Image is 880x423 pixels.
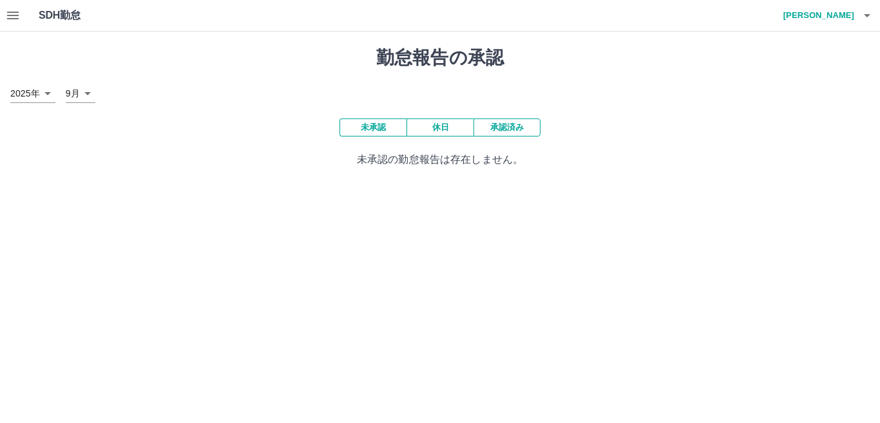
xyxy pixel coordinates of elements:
h1: 勤怠報告の承認 [10,47,870,69]
button: 未承認 [340,118,407,136]
button: 承認済み [473,118,540,136]
button: 休日 [407,118,473,136]
div: 2025年 [10,84,55,103]
div: 9月 [66,84,95,103]
p: 未承認の勤怠報告は存在しません。 [10,152,870,167]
